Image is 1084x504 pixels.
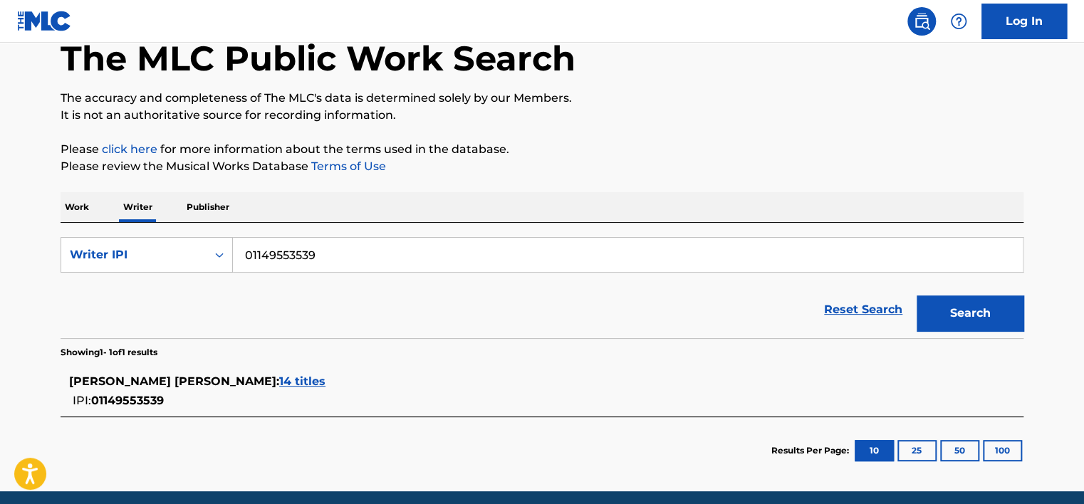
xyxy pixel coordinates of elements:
[983,440,1022,461] button: 100
[944,7,973,36] div: Help
[61,107,1023,124] p: It is not an authoritative source for recording information.
[102,142,157,156] a: click here
[69,374,279,388] span: [PERSON_NAME] [PERSON_NAME] :
[771,444,853,457] p: Results Per Page:
[61,346,157,359] p: Showing 1 - 1 of 1 results
[61,141,1023,158] p: Please for more information about the terms used in the database.
[91,394,164,407] span: 01149553539
[917,295,1023,331] button: Search
[308,159,386,173] a: Terms of Use
[119,192,157,222] p: Writer
[907,7,936,36] a: Public Search
[279,374,325,388] span: 14 titles
[61,37,575,80] h1: The MLC Public Work Search
[182,192,234,222] p: Publisher
[981,4,1067,39] a: Log In
[61,237,1023,338] form: Search Form
[940,440,979,461] button: 50
[61,192,93,222] p: Work
[73,394,91,407] span: IPI:
[70,246,198,263] div: Writer IPI
[17,11,72,31] img: MLC Logo
[913,13,930,30] img: search
[897,440,937,461] button: 25
[855,440,894,461] button: 10
[61,90,1023,107] p: The accuracy and completeness of The MLC's data is determined solely by our Members.
[817,294,910,325] a: Reset Search
[950,13,967,30] img: help
[61,158,1023,175] p: Please review the Musical Works Database
[1013,436,1084,504] iframe: Chat Widget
